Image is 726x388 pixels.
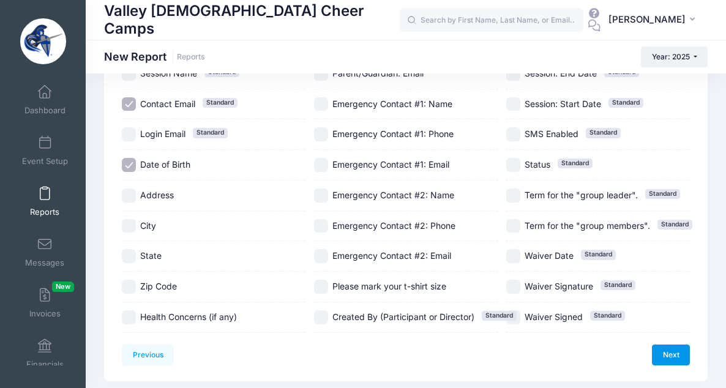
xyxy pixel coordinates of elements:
span: State [140,250,162,261]
span: Emergency Contact #1: Email [332,159,449,170]
span: SMS Enabled [525,129,578,139]
a: Event Setup [16,129,74,172]
a: Messages [16,231,74,274]
span: Standard [586,128,621,138]
span: Standard [608,98,643,108]
span: Standard [645,189,680,199]
span: Standard [657,220,692,229]
span: Address [140,190,174,200]
span: Emergency Contact #2: Email [332,250,451,261]
span: Status [525,159,550,170]
span: Waiver Date [525,250,574,261]
span: Date of Birth [140,159,190,170]
span: Emergency Contact #2: Name [332,190,454,200]
span: [PERSON_NAME] [608,13,686,26]
span: Messages [25,258,64,268]
a: Dashboard [16,78,74,121]
span: Standard [482,311,517,321]
a: Next [652,345,690,365]
button: [PERSON_NAME] [601,6,708,34]
input: StatusStandard [506,158,520,172]
input: Emergency Contact #1: Name [314,97,328,111]
input: Emergency Contact #1: Phone [314,127,328,141]
input: Address [122,188,136,203]
a: InvoicesNew [16,282,74,324]
span: Standard [581,250,616,259]
input: Zip Code [122,280,136,294]
span: Waiver Signed [525,312,583,322]
span: Emergency Contact #1: Name [332,99,452,109]
input: Please mark your t-shirt size [314,280,328,294]
span: Term for the "group members". [525,220,650,231]
input: SMS EnabledStandard [506,127,520,141]
input: Term for the "group members".Standard [506,219,520,233]
span: Health Concerns (if any) [140,312,237,322]
input: State [122,249,136,263]
span: Waiver Signature [525,281,593,291]
span: Parent/Guardian: Email [332,68,424,78]
img: Valley Christian Cheer Camps [20,18,66,64]
input: Emergency Contact #1: Email [314,158,328,172]
span: Contact Email [140,99,195,109]
span: Created By (Participant or Director) [332,312,474,322]
span: Emergency Contact #1: Phone [332,129,454,139]
span: Dashboard [24,105,65,116]
button: Year: 2025 [641,47,708,67]
span: Year: 2025 [652,52,690,61]
span: Please mark your t-shirt size [332,281,446,291]
input: Emergency Contact #2: Email [314,249,328,263]
h1: New Report [104,50,205,63]
input: Waiver DateStandard [506,249,520,263]
span: Event Setup [22,156,68,166]
span: Invoices [29,308,61,319]
a: Previous [122,345,174,365]
input: Waiver SignatureStandard [506,280,520,294]
input: Session NameStandard [122,67,136,81]
span: Standard [193,128,228,138]
span: Session: End Date [525,68,597,78]
input: Emergency Contact #2: Name [314,188,328,203]
span: Session: Start Date [525,99,601,109]
input: Date of Birth [122,158,136,172]
span: Financials [26,359,64,370]
input: Search by First Name, Last Name, or Email... [400,8,583,32]
span: Zip Code [140,281,177,291]
input: Created By (Participant or Director)Standard [314,310,328,324]
span: Standard [203,98,238,108]
input: Waiver SignedStandard [506,310,520,324]
span: Standard [558,159,593,168]
span: Emergency Contact #2: Phone [332,220,455,231]
span: City [140,220,156,231]
span: Session Name [140,68,197,78]
input: Login EmailStandard [122,127,136,141]
span: New [52,282,74,292]
span: Login Email [140,129,185,139]
a: Reports [16,180,74,223]
input: Session: End DateStandard [506,67,520,81]
input: Term for the "group leader".Standard [506,188,520,203]
input: Contact EmailStandard [122,97,136,111]
a: Financials [16,332,74,375]
input: Health Concerns (if any) [122,310,136,324]
span: Reports [30,207,59,217]
input: Parent/Guardian: Email [314,67,328,81]
a: Reports [177,53,205,62]
input: Session: Start DateStandard [506,97,520,111]
span: Standard [590,311,625,321]
span: Term for the "group leader". [525,190,638,200]
span: Standard [601,280,635,290]
input: Emergency Contact #2: Phone [314,219,328,233]
input: City [122,219,136,233]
